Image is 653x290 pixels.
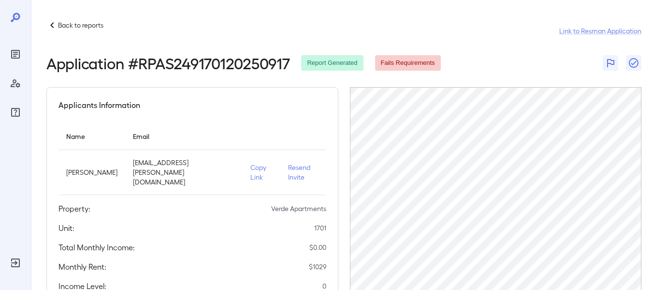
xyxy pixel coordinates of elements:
button: Flag Report [603,55,618,71]
h5: Monthly Rent: [58,261,106,273]
h5: Applicants Information [58,99,140,111]
div: Reports [8,46,23,62]
h5: Total Monthly Income: [58,242,135,253]
button: Close Report [626,55,641,71]
span: Report Generated [301,59,363,68]
p: $ 0.00 [309,243,326,252]
h2: Application # RPAS249170120250917 [46,54,290,72]
p: Copy Link [250,163,273,182]
div: FAQ [8,105,23,120]
p: Back to reports [58,20,103,30]
p: $ 1029 [309,262,326,272]
div: Manage Users [8,76,23,91]
span: Fails Requirements [375,59,441,68]
h5: Unit: [58,222,74,234]
h5: Property: [58,203,90,214]
p: Resend Invite [288,163,319,182]
th: Name [58,122,125,150]
div: Log Out [8,255,23,271]
th: Email [125,122,243,150]
p: [PERSON_NAME] [66,168,117,177]
p: [EMAIL_ADDRESS][PERSON_NAME][DOMAIN_NAME] [133,158,235,187]
p: Verde Apartments [271,204,326,214]
table: simple table [58,122,326,195]
a: Link to Resman Application [559,26,641,36]
p: 1701 [314,223,326,233]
